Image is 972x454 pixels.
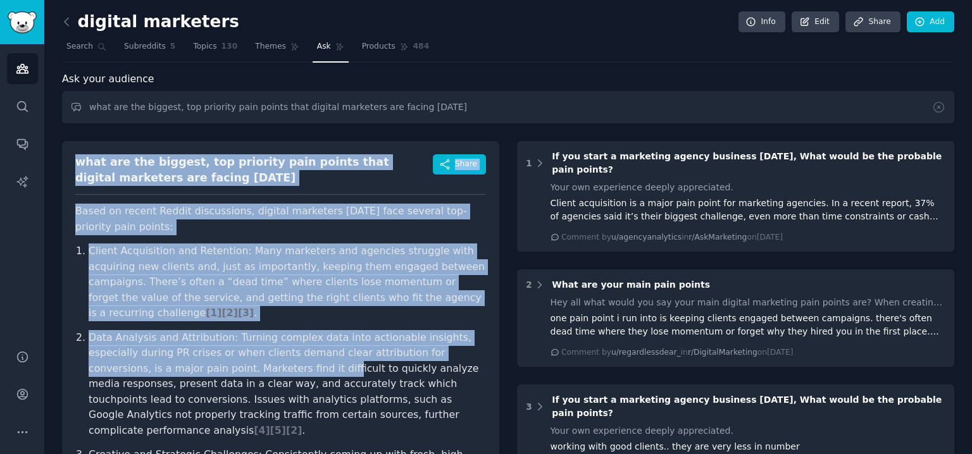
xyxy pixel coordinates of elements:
[792,11,839,33] a: Edit
[551,312,946,338] div: one pain point i run into is keeping clients engaged between campaigns. there's often dead time w...
[89,330,486,439] p: Data Analysis and Attribution: Turning complex data into actionable insights, especially during P...
[455,159,477,170] span: Share
[62,12,239,32] h2: digital marketers
[221,41,238,52] span: 130
[552,279,710,290] span: What are your main pain points
[552,151,942,175] span: If you start a marketing agency business [DATE], What would be the probable pain points?
[206,307,221,319] span: [ 1 ]
[124,41,166,52] span: Subreddits
[552,395,942,418] span: If you start a marketing agency business [DATE], What would be the probable pain points?
[526,278,532,291] div: 2
[62,91,954,123] input: Ask this audience a question...
[89,243,486,321] p: Client Acquisition and Retention: Many marketers and agencies struggle with acquiring new clients...
[75,154,433,185] div: what are the biggest, top priority pain points that digital marketers are facing [DATE]
[270,424,286,436] span: [ 5 ]
[688,233,747,242] span: r/AskMarketing
[251,37,304,63] a: Themes
[688,348,757,357] span: r/DigitalMarketing
[907,11,954,33] a: Add
[551,197,946,223] div: Client acquisition is a major pain point for marketing agencies. In a recent report, 37% of agenc...
[358,37,433,63] a: Products484
[254,424,270,436] span: [ 4 ]
[66,41,93,52] span: Search
[62,71,154,87] span: Ask your audience
[362,41,396,52] span: Products
[526,157,532,170] div: 1
[551,424,946,438] div: Your own experience deeply appreciated.
[551,296,946,309] div: Hey all what would you say your main digital marketing pain points are? When creating ads or gett...
[62,37,111,63] a: Search
[75,204,486,235] p: Based on recent Reddit discussions, digital marketers [DATE] face several top-priority pain points:
[551,440,946,453] div: working with good clients.. they are very less in number
[120,37,180,63] a: Subreddits5
[561,347,794,359] div: Comment by in on [DATE]
[611,348,681,357] span: u/regardlessdear_
[238,307,254,319] span: [ 3 ]
[255,41,286,52] span: Themes
[738,11,785,33] a: Info
[433,154,486,175] button: Share
[551,181,946,194] div: Your own experience deeply appreciated.
[611,233,682,242] span: u/agencyanalytics
[845,11,900,33] a: Share
[189,37,242,63] a: Topics130
[313,37,349,63] a: Ask
[170,41,176,52] span: 5
[193,41,216,52] span: Topics
[317,41,331,52] span: Ask
[222,307,238,319] span: [ 2 ]
[526,400,532,414] div: 3
[8,11,37,34] img: GummySearch logo
[413,41,430,52] span: 484
[286,424,302,436] span: [ 2 ]
[561,232,783,243] div: Comment by in on [DATE]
